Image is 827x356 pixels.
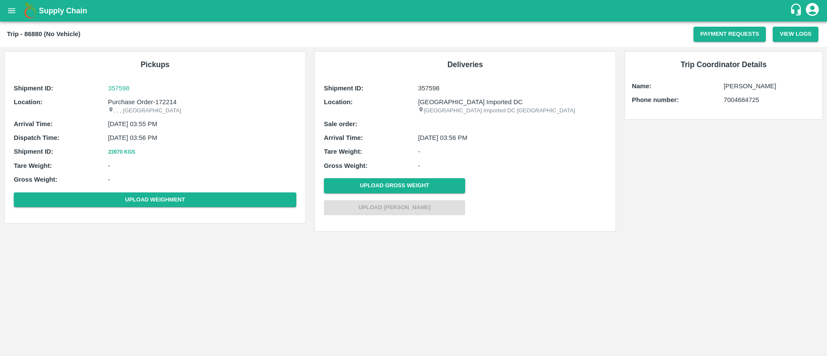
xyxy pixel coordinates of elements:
b: Phone number: [632,96,679,103]
h6: Deliveries [322,59,609,71]
p: Purchase Order-172214 [108,97,296,107]
p: - [108,161,296,170]
p: [DATE] 03:56 PM [108,133,296,142]
b: Tare Weight: [14,162,52,169]
button: open drawer [2,1,22,21]
img: logo [22,2,39,19]
b: Dispatch Time: [14,134,59,141]
b: Trip - 86880 (No Vehicle) [7,31,81,37]
button: Upload Gross Weight [324,178,465,193]
b: Location: [324,99,353,105]
button: View Logs [773,27,818,42]
p: - [108,175,296,184]
p: [DATE] 03:55 PM [108,119,296,129]
button: Payment Requests [693,27,766,42]
b: Sale order: [324,121,358,127]
b: Shipment ID: [14,148,53,155]
p: 357598 [418,84,606,93]
p: [DATE] 03:56 PM [418,133,606,142]
h6: Pickups [12,59,298,71]
p: - [418,161,606,170]
b: Location: [14,99,43,105]
a: 357598 [108,84,296,93]
p: , , , [GEOGRAPHIC_DATA] [108,107,296,115]
p: [GEOGRAPHIC_DATA] Imported DC [418,97,606,107]
p: 7004684725 [724,95,815,105]
button: 23970 Kgs [108,148,136,157]
b: Gross Weight: [324,162,367,169]
b: Name: [632,83,651,90]
b: Shipment ID: [14,85,53,92]
p: [PERSON_NAME] [724,81,815,91]
b: Supply Chain [39,6,87,15]
a: Supply Chain [39,5,790,17]
div: customer-support [790,3,805,19]
b: Arrival Time: [14,121,53,127]
b: Tare Weight: [324,148,362,155]
button: Upload Weighment [14,192,296,207]
p: [GEOGRAPHIC_DATA] Imported DC [GEOGRAPHIC_DATA] [418,107,606,115]
b: Gross Weight: [14,176,57,183]
h6: Trip Coordinator Details [632,59,815,71]
b: Arrival Time: [324,134,363,141]
p: - [418,147,606,156]
div: account of current user [805,2,820,20]
b: Shipment ID: [324,85,364,92]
